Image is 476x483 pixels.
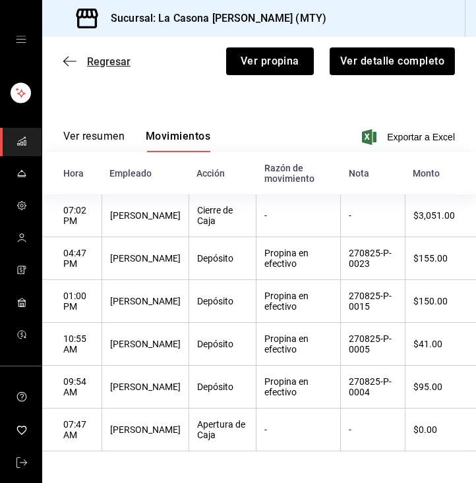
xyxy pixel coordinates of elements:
button: Movimientos [146,130,210,152]
button: Regresar [63,55,131,68]
th: Propina en efectivo [256,366,341,409]
th: 07:47 AM [42,409,102,451]
th: Depósito [189,366,256,409]
th: $150.00 [405,280,476,323]
th: [PERSON_NAME] [102,366,189,409]
th: [PERSON_NAME] [102,409,189,451]
button: Exportar a Excel [365,129,455,145]
th: 09:54 AM [42,366,102,409]
th: [PERSON_NAME] [102,194,189,237]
th: 01:00 PM [42,280,102,323]
div: navigation tabs [63,130,210,152]
th: [PERSON_NAME] [102,280,189,323]
th: 270825-P-0004 [341,366,405,409]
th: Hora [42,152,102,194]
th: Cierre de Caja [189,194,256,237]
button: Ver detalle completo [330,47,455,75]
th: - [341,194,405,237]
th: $155.00 [405,237,476,280]
th: Nota [341,152,405,194]
th: Acción [189,152,256,194]
th: 10:55 AM [42,323,102,366]
th: 270825-P-0005 [341,323,405,366]
h3: Sucursal: La Casona [PERSON_NAME] (MTY) [100,11,326,26]
th: [PERSON_NAME] [102,323,189,366]
button: open drawer [16,34,26,45]
th: 270825-P-0015 [341,280,405,323]
th: Empleado [102,152,189,194]
th: Razón de movimiento [256,152,341,194]
th: - [256,194,341,237]
th: Monto [405,152,476,194]
th: $0.00 [405,409,476,451]
th: Propina en efectivo [256,323,341,366]
th: $41.00 [405,323,476,366]
th: Depósito [189,237,256,280]
button: Ver propina [226,47,314,75]
th: $95.00 [405,366,476,409]
th: [PERSON_NAME] [102,237,189,280]
th: 07:02 PM [42,194,102,237]
th: 04:47 PM [42,237,102,280]
th: - [341,409,405,451]
th: Propina en efectivo [256,280,341,323]
th: 270825-P-0023 [341,237,405,280]
span: Regresar [87,55,131,68]
th: Depósito [189,323,256,366]
th: Apertura de Caja [189,409,256,451]
th: Propina en efectivo [256,237,341,280]
th: $3,051.00 [405,194,476,237]
th: Depósito [189,280,256,323]
button: Ver resumen [63,130,125,152]
th: - [256,409,341,451]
